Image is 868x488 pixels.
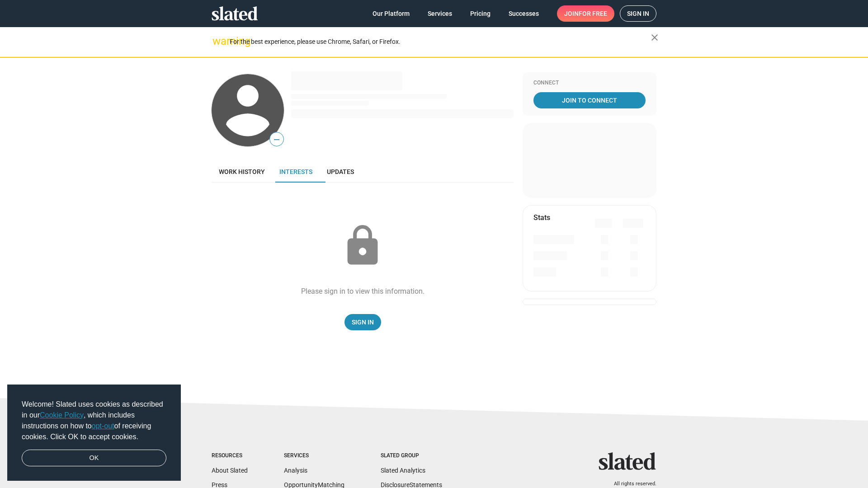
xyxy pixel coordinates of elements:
a: About Slated [212,467,248,474]
span: Services [428,5,452,22]
mat-icon: warning [212,36,223,47]
span: Join To Connect [535,92,644,108]
a: Joinfor free [557,5,614,22]
a: Services [420,5,459,22]
a: Successes [501,5,546,22]
a: Interests [272,161,320,183]
div: cookieconsent [7,385,181,481]
span: Sign In [352,314,374,330]
mat-icon: close [649,32,660,43]
div: Connect [533,80,646,87]
span: Sign in [627,6,649,21]
div: For the best experience, please use Chrome, Safari, or Firefox. [230,36,651,48]
span: Interests [279,168,312,175]
div: Services [284,452,344,460]
a: dismiss cookie message [22,450,166,467]
span: Updates [327,168,354,175]
mat-icon: lock [340,223,385,268]
span: Our Platform [373,5,410,22]
a: Our Platform [365,5,417,22]
a: Analysis [284,467,307,474]
span: Join [564,5,607,22]
a: Join To Connect [533,92,646,108]
a: opt-out [92,422,114,430]
a: Cookie Policy [40,411,84,419]
a: Work history [212,161,272,183]
div: Please sign in to view this information. [301,286,425,296]
span: Welcome! Slated uses cookies as described in our , which includes instructions on how to of recei... [22,399,166,442]
a: Sign in [620,5,656,22]
div: Resources [212,452,248,460]
a: Updates [320,161,361,183]
div: Slated Group [381,452,442,460]
a: Slated Analytics [381,467,425,474]
span: Pricing [470,5,491,22]
a: Sign In [344,314,381,330]
mat-card-title: Stats [533,213,550,222]
span: — [270,134,283,145]
span: Successes [509,5,539,22]
span: for free [579,5,607,22]
span: Work history [219,168,265,175]
a: Pricing [463,5,498,22]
